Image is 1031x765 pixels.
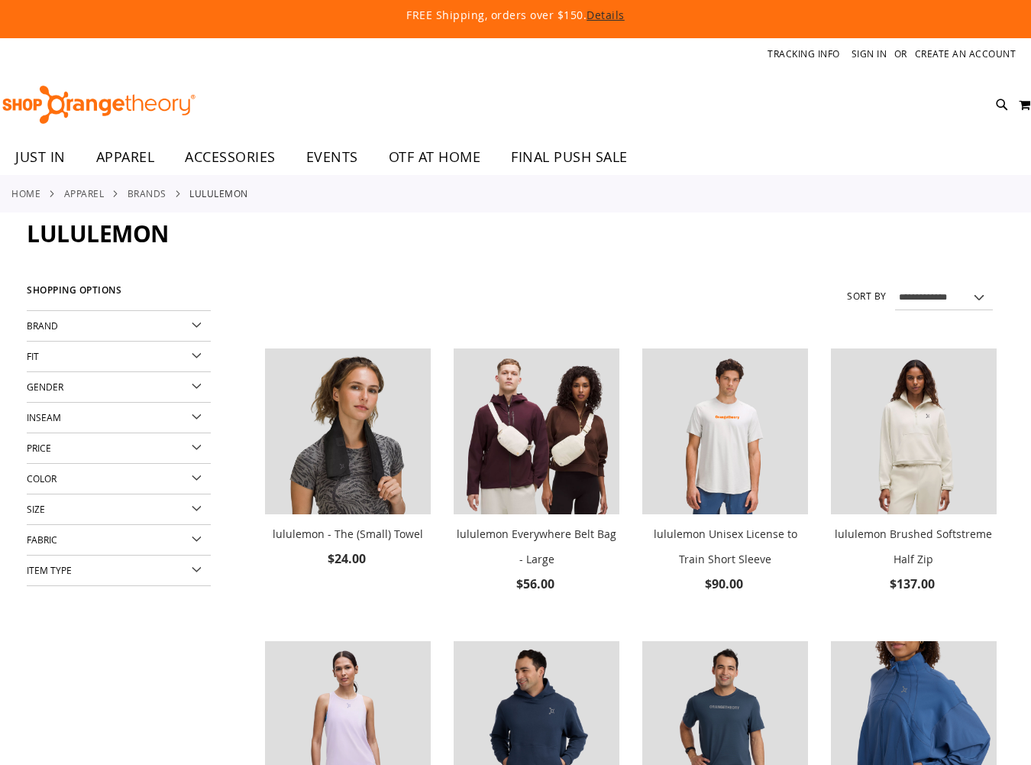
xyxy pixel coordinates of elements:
[27,525,211,556] div: Fabric
[27,372,211,403] div: Gender
[847,290,887,303] label: Sort By
[27,381,63,393] span: Gender
[96,140,155,174] span: APPAREL
[457,527,616,566] a: lululemon Everywhere Belt Bag - Large
[373,140,496,175] a: OTF AT HOME
[128,186,166,200] a: BRANDS
[446,341,627,634] div: product
[27,278,211,311] strong: Shopping Options
[27,319,58,332] span: Brand
[823,341,1004,634] div: product
[265,348,431,514] img: lululemon - The (Small) Towel
[27,411,61,423] span: Inseam
[306,140,358,174] span: EVENTS
[705,575,745,592] span: $90.00
[27,564,72,576] span: Item Type
[516,575,557,592] span: $56.00
[454,348,619,517] a: lululemon Everywhere Belt Bag - Large
[27,342,211,372] div: Fit
[265,348,431,517] a: lululemon - The (Small) Towel
[64,186,105,200] a: APPAREL
[389,140,481,174] span: OTF AT HOME
[27,464,211,494] div: Color
[768,47,840,60] a: Tracking Info
[291,140,373,175] a: EVENTS
[27,433,211,464] div: Price
[511,140,628,174] span: FINAL PUSH SALE
[587,8,625,22] a: Details
[642,348,808,517] a: lululemon Unisex License to Train Short Sleeve
[835,527,992,566] a: lululemon Brushed Softstreme Half Zip
[496,140,643,175] a: FINAL PUSH SALE
[170,140,291,175] a: ACCESSORIES
[189,186,248,200] strong: lululemon
[915,47,1016,60] a: Create an Account
[642,348,808,514] img: lululemon Unisex License to Train Short Sleeve
[454,348,619,514] img: lululemon Everywhere Belt Bag - Large
[15,140,66,174] span: JUST IN
[11,186,40,200] a: Home
[81,140,170,174] a: APPAREL
[654,527,797,566] a: lululemon Unisex License to Train Short Sleeve
[27,442,51,454] span: Price
[27,494,211,525] div: Size
[831,348,997,517] a: lululemon Brushed Softstreme Half Zip
[27,472,57,485] span: Color
[27,350,39,362] span: Fit
[27,556,211,586] div: Item Type
[27,533,57,546] span: Fabric
[852,47,887,60] a: Sign In
[890,575,937,592] span: $137.00
[59,8,973,23] p: FREE Shipping, orders over $150.
[635,341,816,634] div: product
[185,140,276,174] span: ACCESSORIES
[27,403,211,433] div: Inseam
[831,348,997,514] img: lululemon Brushed Softstreme Half Zip
[27,311,211,342] div: Brand
[27,503,45,515] span: Size
[257,341,438,608] div: product
[328,550,368,567] span: $24.00
[27,218,169,249] span: lululemon
[273,527,423,541] a: lululemon - The (Small) Towel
